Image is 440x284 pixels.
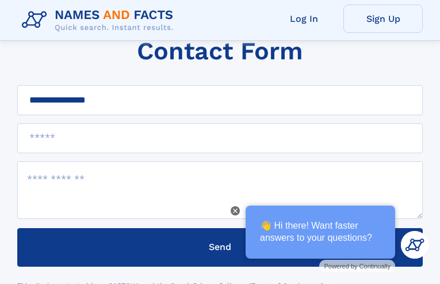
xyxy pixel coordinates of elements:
button: Send [17,228,423,267]
span: Powered by Continually [324,263,391,270]
h1: Contact Form [137,37,303,65]
a: Sign Up [343,5,423,33]
a: Log In [264,5,343,33]
div: 👋 Hi there! Want faster answers to your questions? [246,206,395,259]
img: Kevin [401,231,428,259]
img: Logo Names and Facts [17,5,183,36]
img: Close [233,209,238,213]
a: Powered by Continually [319,260,395,272]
